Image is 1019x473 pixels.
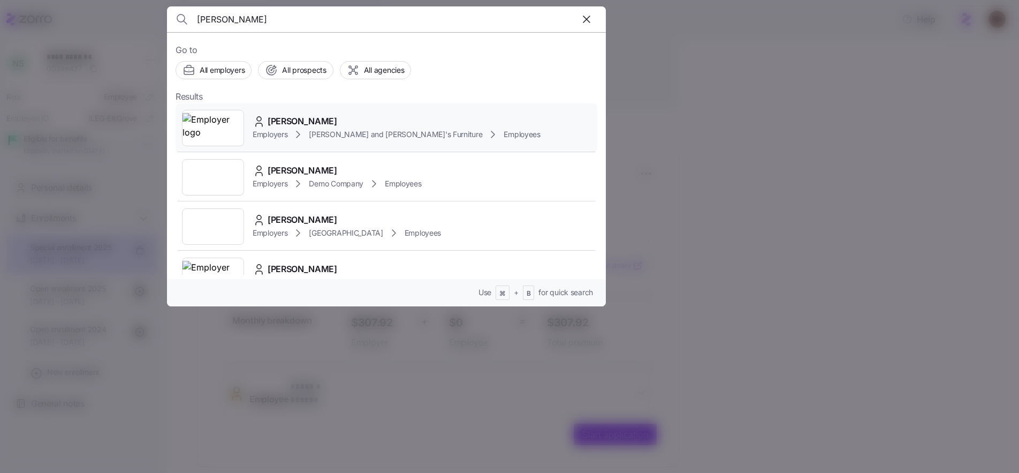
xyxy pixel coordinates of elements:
span: [PERSON_NAME] [268,213,337,227]
span: Employees [385,178,421,189]
span: for quick search [538,287,593,298]
span: B [527,289,531,298]
span: [PERSON_NAME] [268,115,337,128]
span: [PERSON_NAME] and [PERSON_NAME]'s Furniture [309,129,482,140]
span: [GEOGRAPHIC_DATA] [309,228,383,238]
span: Employees [405,228,441,238]
span: + [514,287,519,298]
span: Use [478,287,491,298]
button: All employers [176,61,252,79]
span: Demo Company [309,178,363,189]
span: Employers [253,178,287,189]
span: All employers [200,65,245,76]
span: [PERSON_NAME] [268,262,337,276]
span: Results [176,90,203,103]
span: Employees [504,129,540,140]
button: All agencies [340,61,412,79]
span: All prospects [282,65,326,76]
span: [PERSON_NAME] [268,164,337,177]
span: Employers [253,129,287,140]
span: All agencies [364,65,405,76]
img: Employer logo [182,261,244,291]
span: Employers [253,228,287,238]
img: Employer logo [182,113,244,143]
span: Go to [176,43,597,57]
button: All prospects [258,61,333,79]
span: ⌘ [499,289,506,298]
